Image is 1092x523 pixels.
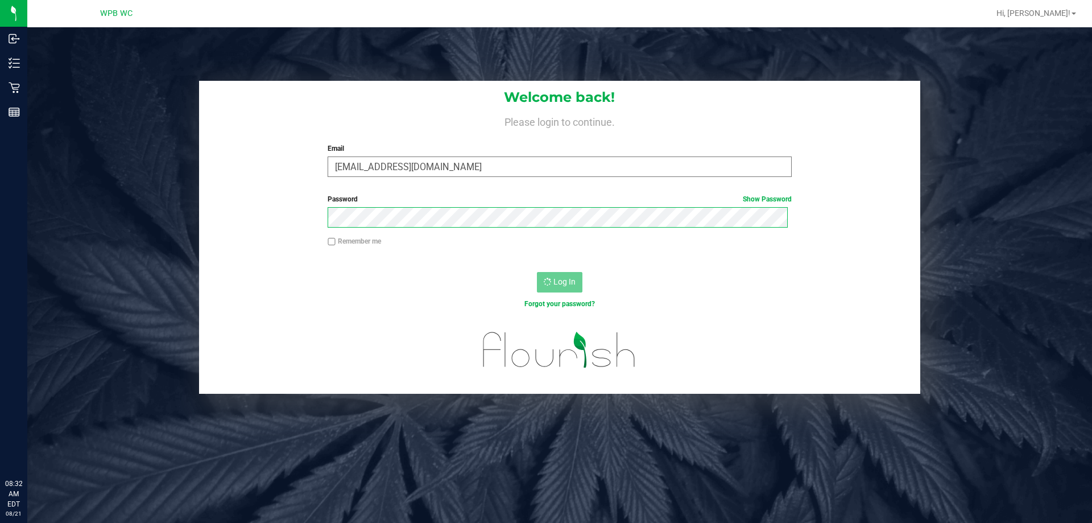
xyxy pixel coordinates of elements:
[5,479,22,509] p: 08:32 AM EDT
[469,321,650,379] img: flourish_logo.svg
[9,33,20,44] inline-svg: Inbound
[553,277,576,286] span: Log In
[328,143,791,154] label: Email
[9,106,20,118] inline-svg: Reports
[328,195,358,203] span: Password
[199,90,920,105] h1: Welcome back!
[5,509,22,518] p: 08/21
[100,9,133,18] span: WPB WC
[9,57,20,69] inline-svg: Inventory
[199,114,920,127] h4: Please login to continue.
[328,236,381,246] label: Remember me
[9,82,20,93] inline-svg: Retail
[996,9,1070,18] span: Hi, [PERSON_NAME]!
[524,300,595,308] a: Forgot your password?
[537,272,582,293] button: Log In
[743,195,792,203] a: Show Password
[328,238,336,246] input: Remember me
